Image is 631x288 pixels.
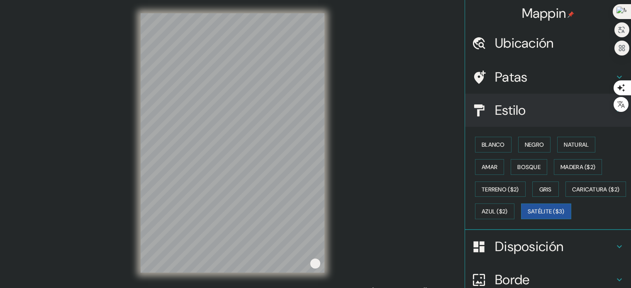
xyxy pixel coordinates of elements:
font: Satélite ($3) [528,208,565,215]
button: Terreno ($2) [475,182,526,197]
font: Negro [525,141,544,148]
div: Ubicación [465,27,631,60]
font: Azul ($2) [482,208,508,215]
button: Activar o desactivar atribución [310,259,320,269]
button: Madera ($2) [554,159,602,175]
font: Terreno ($2) [482,186,519,193]
font: Gris [539,186,552,193]
div: Patas [465,61,631,94]
button: Bosque [511,159,547,175]
button: Caricatura ($2) [565,182,626,197]
img: pin-icon.png [568,11,574,18]
iframe: Lanzador de widgets de ayuda [557,256,622,279]
button: Azul ($2) [475,203,514,219]
button: Amar [475,159,504,175]
font: Blanco [482,141,505,148]
font: Amar [482,163,497,171]
button: Gris [532,182,559,197]
button: Blanco [475,137,512,152]
font: Caricatura ($2) [572,186,620,193]
button: Satélite ($3) [521,203,571,219]
font: Bosque [517,163,541,171]
div: Disposición [465,230,631,263]
font: Madera ($2) [560,163,595,171]
font: Mappin [522,5,566,22]
font: Ubicación [495,34,554,52]
font: Estilo [495,102,526,119]
canvas: Mapa [141,13,324,273]
font: Patas [495,68,528,86]
font: Natural [564,141,589,148]
button: Negro [518,137,551,152]
font: Disposición [495,238,563,255]
div: Estilo [465,94,631,127]
button: Natural [557,137,595,152]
